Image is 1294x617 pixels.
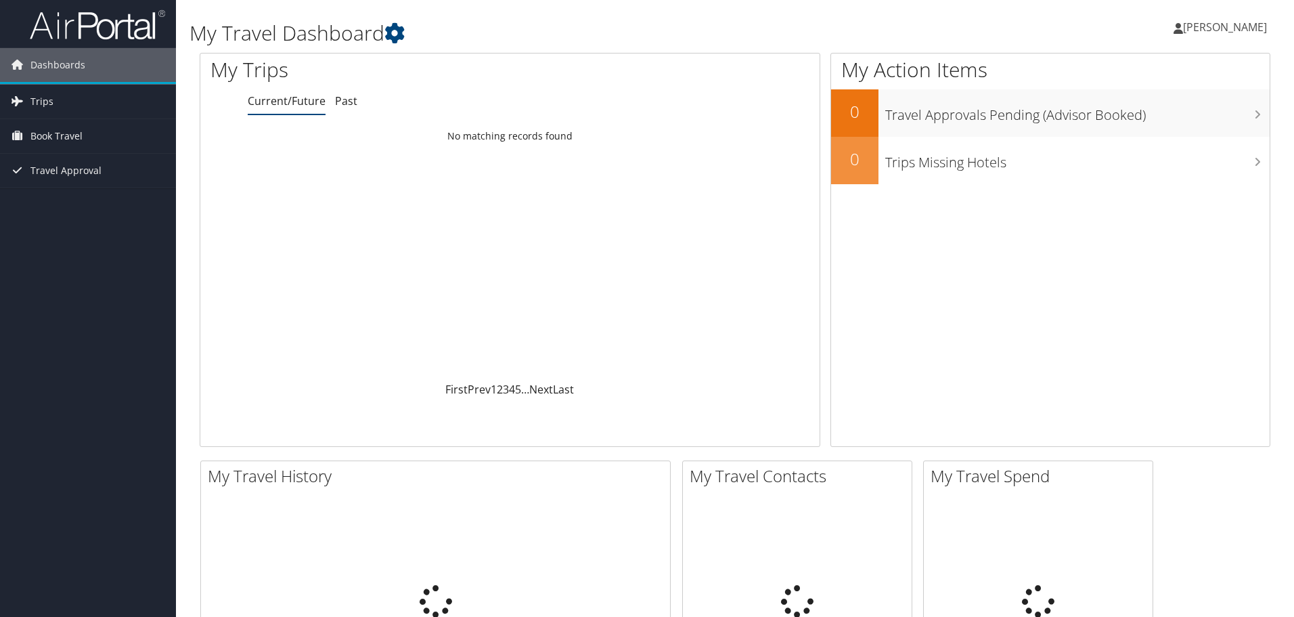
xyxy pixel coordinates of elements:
h2: My Travel Spend [931,465,1153,488]
h3: Trips Missing Hotels [885,146,1270,172]
span: Book Travel [30,119,83,153]
td: No matching records found [200,124,820,148]
a: Current/Future [248,93,326,108]
h1: My Travel Dashboard [189,19,917,47]
a: 1 [491,382,497,397]
a: Next [529,382,553,397]
span: Trips [30,85,53,119]
a: First [445,382,468,397]
h3: Travel Approvals Pending (Advisor Booked) [885,99,1270,125]
h2: 0 [831,100,878,123]
span: Dashboards [30,48,85,82]
h1: My Trips [210,56,552,84]
span: … [521,382,529,397]
h1: My Action Items [831,56,1270,84]
a: [PERSON_NAME] [1174,7,1280,47]
h2: 0 [831,148,878,171]
h2: My Travel History [208,465,670,488]
span: [PERSON_NAME] [1183,20,1267,35]
a: Last [553,382,574,397]
a: 3 [503,382,509,397]
a: 5 [515,382,521,397]
a: 0Travel Approvals Pending (Advisor Booked) [831,89,1270,137]
img: airportal-logo.png [30,9,165,41]
a: 2 [497,382,503,397]
h2: My Travel Contacts [690,465,912,488]
a: Past [335,93,357,108]
span: Travel Approval [30,154,102,188]
a: Prev [468,382,491,397]
a: 4 [509,382,515,397]
a: 0Trips Missing Hotels [831,137,1270,184]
